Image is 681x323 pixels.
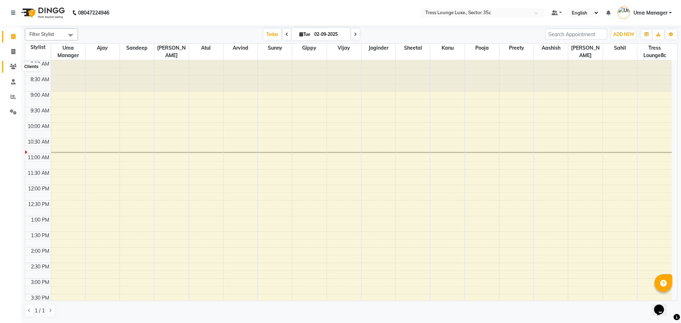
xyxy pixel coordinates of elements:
div: 9:00 AM [29,91,51,99]
span: ADD NEW [613,32,634,37]
span: aashish [534,44,568,52]
span: Sandeep [120,44,154,52]
iframe: chat widget [651,295,674,316]
span: preety [499,44,533,52]
span: Atul [189,44,223,52]
div: 3:30 PM [29,294,51,302]
div: 9:30 AM [29,107,51,115]
span: Tress Lounge8c [637,44,672,60]
div: 10:00 AM [26,123,51,130]
span: kanu [430,44,464,52]
span: sunny [258,44,292,52]
div: 11:30 AM [26,169,51,177]
div: Stylist [25,44,51,51]
span: Uma Manager [51,44,85,60]
span: [PERSON_NAME] [568,44,602,60]
div: 1:00 PM [29,216,51,224]
span: Ajay [85,44,120,52]
div: 8:30 AM [29,76,51,83]
span: sahil [603,44,637,52]
span: Gippy [292,44,326,52]
span: Today [264,29,281,40]
img: Uma Manager [618,6,630,19]
img: logo [18,3,67,23]
div: 8:00 AM [29,60,51,68]
span: Uma Manager [633,9,668,17]
div: Clients [22,62,40,71]
span: Filter Stylist [29,31,54,37]
input: 2025-09-02 [312,29,348,40]
div: 12:00 PM [27,185,51,193]
span: Sheetal [396,44,430,52]
span: [PERSON_NAME] [154,44,188,60]
div: 12:30 PM [27,201,51,208]
span: arvind [223,44,258,52]
div: 2:30 PM [29,263,51,271]
span: Tue [298,32,312,37]
div: 1:30 PM [29,232,51,239]
div: 2:00 PM [29,247,51,255]
b: 08047224946 [78,3,109,23]
div: 10:30 AM [26,138,51,146]
input: Search Appointment [545,29,607,40]
button: ADD NEW [611,29,636,39]
span: pooja [465,44,499,52]
span: vijay [327,44,361,52]
span: Joginder [361,44,395,52]
div: 11:00 AM [26,154,51,161]
span: 1 / 1 [35,307,45,314]
div: 3:00 PM [29,279,51,286]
